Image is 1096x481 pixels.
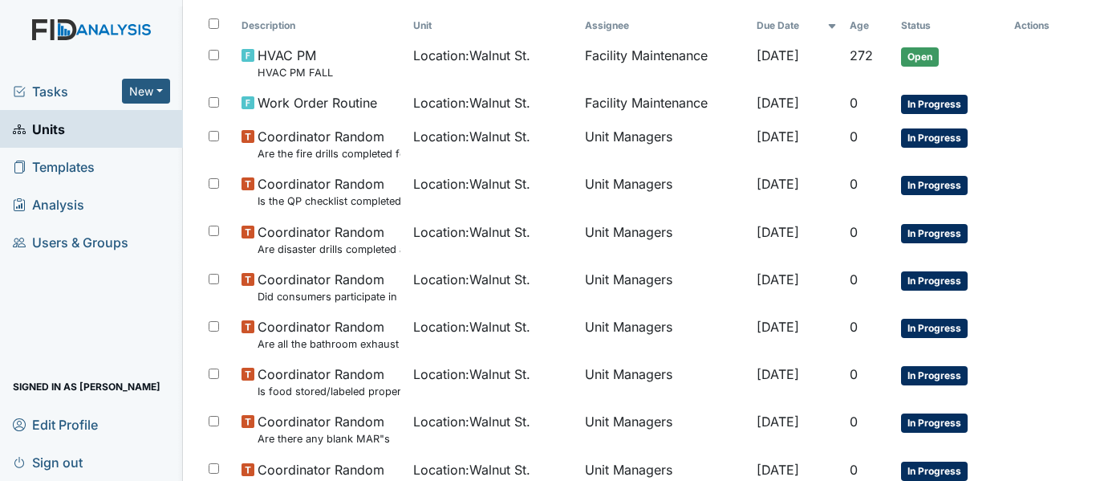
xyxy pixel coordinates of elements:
th: Toggle SortBy [407,12,578,39]
th: Actions [1008,12,1077,39]
span: In Progress [901,462,968,481]
input: Toggle All Rows Selected [209,18,219,29]
span: 0 [850,95,858,111]
span: [DATE] [757,128,799,145]
span: Open [901,47,939,67]
span: Sign out [13,450,83,475]
td: Unit Managers [578,120,750,168]
th: Toggle SortBy [895,12,1008,39]
span: In Progress [901,128,968,148]
span: 0 [850,271,858,287]
a: Tasks [13,82,122,101]
span: 0 [850,319,858,335]
span: In Progress [901,95,968,114]
span: In Progress [901,366,968,385]
td: Facility Maintenance [578,87,750,120]
span: [DATE] [757,414,799,430]
small: Are the fire drills completed for the most recent month? [258,146,400,161]
span: In Progress [901,176,968,195]
span: [DATE] [757,176,799,192]
span: [DATE] [757,47,799,63]
th: Toggle SortBy [843,12,895,39]
span: Location : Walnut St. [413,46,530,65]
span: Location : Walnut St. [413,365,530,384]
small: Did consumers participate in meal preparation? [258,289,400,304]
span: In Progress [901,414,968,433]
span: [DATE] [757,224,799,240]
span: [DATE] [757,366,799,382]
span: 0 [850,176,858,192]
small: Is the QP checklist completed for the most recent month? [258,194,400,209]
span: Location : Walnut St. [413,412,530,431]
span: Work Order Routine [258,93,377,112]
small: Are all the bathroom exhaust fan covers clean and dust free? [258,336,400,352]
span: Coordinator Random Did consumers participate in meal preparation? [258,270,400,304]
span: 0 [850,414,858,430]
span: Coordinator Random Are the fire drills completed for the most recent month? [258,127,400,161]
span: Location : Walnut St. [413,127,530,146]
span: Coordinator Random Are all the bathroom exhaust fan covers clean and dust free? [258,317,400,352]
span: [DATE] [757,271,799,287]
td: Unit Managers [578,216,750,263]
span: Location : Walnut St. [413,270,530,289]
span: Coordinator Random Is food stored/labeled properly? [258,365,400,399]
span: Analysis [13,192,84,217]
span: Location : Walnut St. [413,460,530,479]
span: 0 [850,128,858,145]
small: Is food stored/labeled properly? [258,384,400,399]
span: Location : Walnut St. [413,174,530,194]
small: HVAC PM FALL [258,65,333,80]
span: In Progress [901,224,968,243]
span: [DATE] [757,462,799,478]
td: Unit Managers [578,311,750,358]
td: Unit Managers [578,406,750,453]
span: In Progress [901,319,968,338]
small: Are disaster drills completed as scheduled? [258,242,400,257]
span: 0 [850,366,858,382]
small: Are there any blank MAR"s [258,431,390,446]
span: Location : Walnut St. [413,93,530,112]
span: Coordinator Random Is the QP checklist completed for the most recent month? [258,174,400,209]
button: New [122,79,170,104]
span: Edit Profile [13,412,98,437]
span: Signed in as [PERSON_NAME] [13,374,160,399]
th: Toggle SortBy [750,12,843,39]
span: 0 [850,224,858,240]
span: 0 [850,462,858,478]
span: Templates [13,154,95,179]
span: [DATE] [757,319,799,335]
span: Coordinator Random Are there any blank MAR"s [258,412,390,446]
span: Coordinator Random Are disaster drills completed as scheduled? [258,222,400,257]
span: Location : Walnut St. [413,222,530,242]
span: 272 [850,47,873,63]
td: Unit Managers [578,168,750,215]
td: Unit Managers [578,263,750,311]
th: Assignee [578,12,750,39]
span: HVAC PM HVAC PM FALL [258,46,333,80]
span: Units [13,116,65,141]
td: Facility Maintenance [578,39,750,87]
span: Users & Groups [13,230,128,255]
td: Unit Managers [578,358,750,406]
th: Toggle SortBy [235,12,407,39]
span: In Progress [901,271,968,291]
span: [DATE] [757,95,799,111]
span: Location : Walnut St. [413,317,530,336]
